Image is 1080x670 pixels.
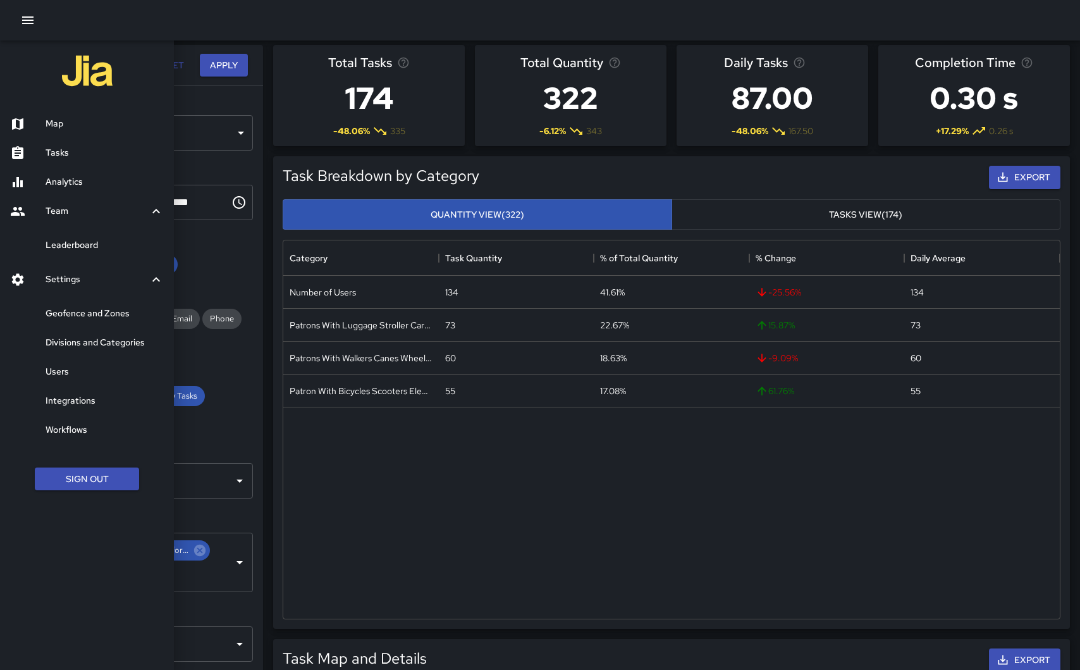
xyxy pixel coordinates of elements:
h6: Tasks [46,146,164,160]
h6: Analytics [46,175,164,189]
h6: Integrations [46,394,164,408]
h6: Settings [46,273,149,287]
img: jia-logo [62,46,113,96]
h6: Geofence and Zones [46,307,164,321]
h6: Workflows [46,423,164,437]
h6: Divisions and Categories [46,336,164,350]
h6: Team [46,204,149,218]
h6: Leaderboard [46,239,164,252]
h6: Map [46,117,164,131]
button: Sign Out [35,468,139,491]
h6: Users [46,365,164,379]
